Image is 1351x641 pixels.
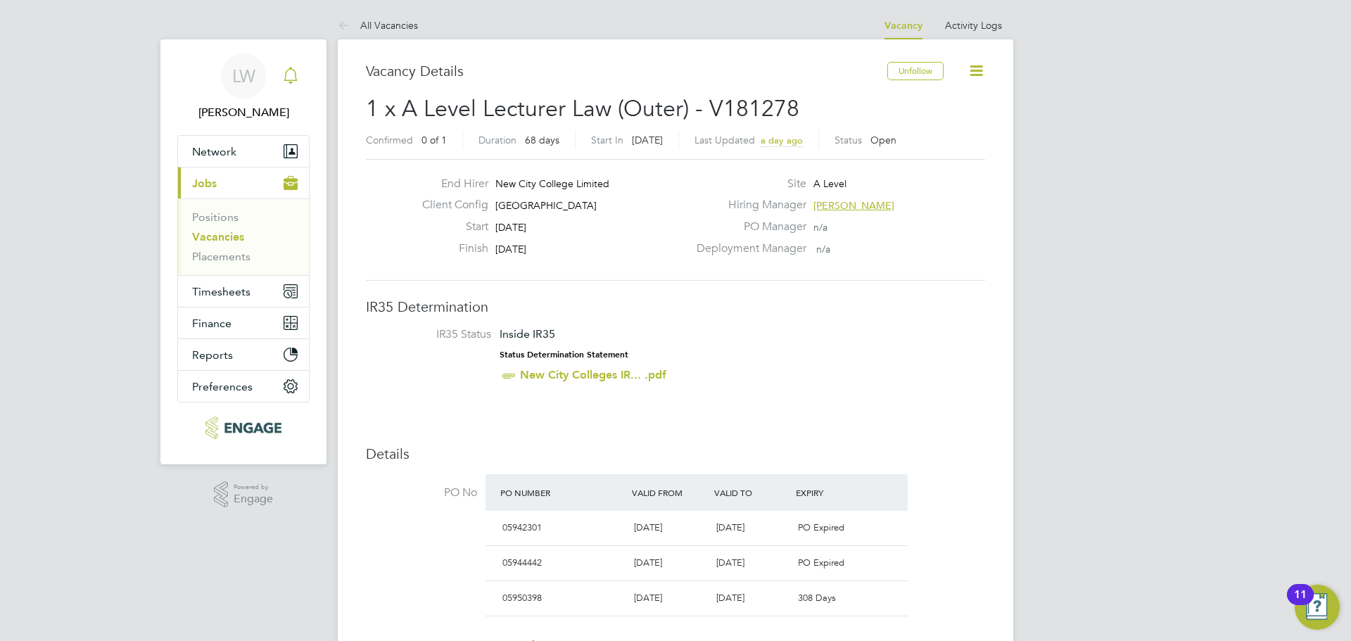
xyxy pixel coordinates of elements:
span: Jobs [192,177,217,190]
span: [DATE] [634,521,662,533]
span: [DATE] [495,221,526,234]
a: New City Colleges IR... .pdf [520,368,666,381]
button: Preferences [178,371,309,402]
span: [DATE] [634,557,662,569]
label: End Hirer [411,177,488,191]
a: Vacancy [884,20,922,32]
span: PO Expired [798,521,844,533]
span: Powered by [234,481,273,493]
span: [DATE] [634,592,662,604]
button: Finance [178,307,309,338]
div: Jobs [178,198,309,275]
span: [DATE] [495,243,526,255]
label: Deployment Manager [688,241,806,256]
span: [DATE] [716,557,744,569]
a: LW[PERSON_NAME] [177,53,310,121]
label: Site [688,177,806,191]
nav: Main navigation [160,39,326,464]
a: Activity Logs [945,19,1002,32]
label: Confirmed [366,134,413,146]
button: Timesheets [178,276,309,307]
span: 05950398 [502,592,542,604]
button: Network [178,136,309,167]
span: Timesheets [192,285,250,298]
label: IR35 Status [380,327,491,342]
span: 308 Days [798,592,836,604]
div: 11 [1294,595,1307,613]
span: Louis Warner [177,104,310,121]
div: Valid From [628,480,711,505]
img: xede-logo-retina.png [205,417,281,439]
span: 05944442 [502,557,542,569]
span: Engage [234,493,273,505]
span: PO Expired [798,557,844,569]
a: All Vacancies [338,19,418,32]
span: 05942301 [502,521,542,533]
span: Network [192,145,236,158]
span: Inside IR35 [500,327,555,341]
a: Powered byEngage [214,481,274,508]
span: n/a [813,221,827,234]
div: Expiry [792,480,875,505]
div: Valid To [711,480,793,505]
a: Placements [192,250,250,263]
span: [PERSON_NAME] [813,199,894,212]
label: Finish [411,241,488,256]
button: Jobs [178,167,309,198]
h3: Vacancy Details [366,62,887,80]
a: Vacancies [192,230,244,243]
button: Unfollow [887,62,944,80]
span: LW [232,67,255,85]
strong: Status Determination Statement [500,350,628,360]
span: 1 x A Level Lecturer Law (Outer) - V181278 [366,95,799,122]
label: Start [411,220,488,234]
span: 0 of 1 [421,134,447,146]
span: Finance [192,317,231,330]
label: PO No [366,485,477,500]
label: Last Updated [694,134,755,146]
span: Preferences [192,380,253,393]
label: PO Manager [688,220,806,234]
span: [DATE] [632,134,663,146]
label: Hiring Manager [688,198,806,212]
a: Go to home page [177,417,310,439]
label: Start In [591,134,623,146]
span: Reports [192,348,233,362]
h3: Details [366,445,985,463]
span: a day ago [761,134,803,146]
button: Reports [178,339,309,370]
button: Open Resource Center, 11 new notifications [1295,585,1340,630]
label: Status [835,134,862,146]
span: 68 days [525,134,559,146]
span: [DATE] [716,592,744,604]
span: Open [870,134,896,146]
span: n/a [816,243,830,255]
a: Positions [192,210,239,224]
span: New City College Limited [495,177,609,190]
span: [DATE] [716,521,744,533]
div: PO Number [497,480,628,505]
h3: IR35 Determination [366,298,985,316]
span: A Level [813,177,846,190]
label: Duration [478,134,516,146]
label: Client Config [411,198,488,212]
span: [GEOGRAPHIC_DATA] [495,199,597,212]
